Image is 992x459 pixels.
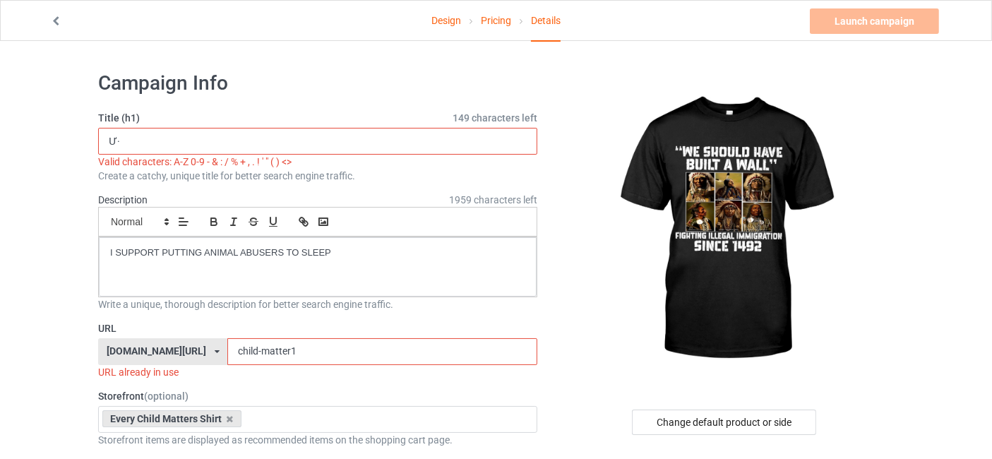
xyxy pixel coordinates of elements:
[107,346,206,356] div: [DOMAIN_NAME][URL]
[98,71,537,96] h1: Campaign Info
[481,1,511,40] a: Pricing
[453,111,537,125] span: 149 characters left
[449,193,537,207] span: 1959 characters left
[98,297,537,311] div: Write a unique, thorough description for better search engine traffic.
[531,1,561,42] div: Details
[110,246,525,260] p: I SUPPORT PUTTING ANIMAL ABUSERS TO SLEEP
[632,410,816,435] div: Change default product or side
[98,194,148,205] label: Description
[98,169,537,183] div: Create a catchy, unique title for better search engine traffic.
[102,410,241,427] div: Every Child Matters Shirt
[98,433,537,447] div: Storefront items are displayed as recommended items on the shopping cart page.
[98,321,537,335] label: URL
[144,391,189,402] span: (optional)
[98,365,537,379] div: URL already in use
[98,155,537,169] div: Valid characters: A-Z 0-9 - & : / % + , . ! ' " ( ) <>
[98,389,537,403] label: Storefront
[431,1,461,40] a: Design
[98,111,537,125] label: Title (h1)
